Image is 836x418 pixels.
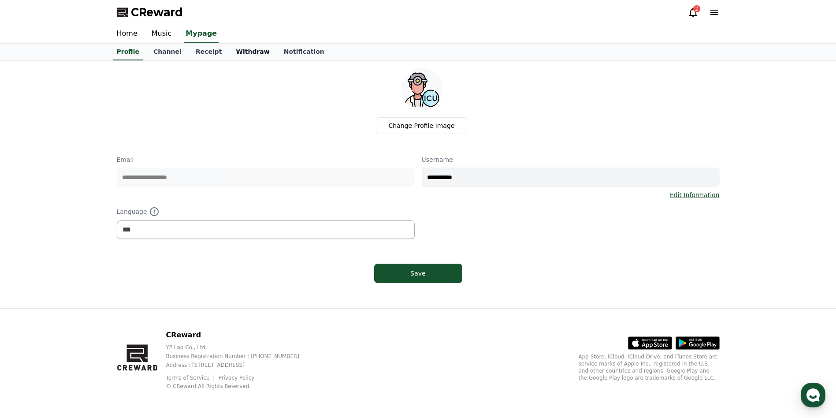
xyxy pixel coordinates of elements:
a: Settings [114,280,169,302]
p: Address : [STREET_ADDRESS] [166,362,313,369]
p: Email [117,155,415,164]
a: Home [110,25,145,43]
a: CReward [117,5,183,19]
a: Withdraw [229,44,276,60]
a: Mypage [184,25,219,43]
div: 2 [693,5,700,12]
a: Receipt [189,44,229,60]
span: Home [22,293,38,300]
a: Music [145,25,179,43]
span: Messages [73,293,99,300]
a: Notification [277,44,331,60]
span: CReward [131,5,183,19]
p: Business Registration Number : [PHONE_NUMBER] [166,353,313,360]
p: App Store, iCloud, iCloud Drive, and iTunes Store are service marks of Apple Inc., registered in ... [579,353,720,381]
label: Change Profile Image [376,117,468,134]
div: Save [392,269,445,278]
p: Language [117,206,415,217]
p: YP Lab Co., Ltd. [166,344,313,351]
span: Settings [130,293,152,300]
p: Username [422,155,720,164]
button: Save [374,264,462,283]
p: © CReward All Rights Reserved. [166,383,313,390]
a: Edit Information [670,190,720,199]
img: profile_image [401,68,443,110]
a: Channel [146,44,189,60]
a: Privacy Policy [219,375,255,381]
a: Home [3,280,58,302]
a: Profile [113,44,143,60]
a: Messages [58,280,114,302]
p: CReward [166,330,313,340]
a: 2 [688,7,699,18]
a: Terms of Service [166,375,216,381]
